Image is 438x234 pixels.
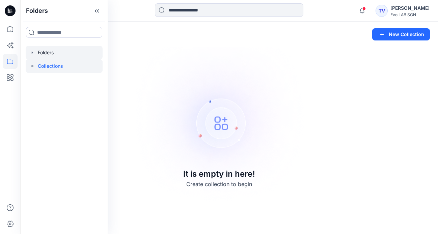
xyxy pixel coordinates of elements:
[186,180,252,188] p: Create collection to begin
[390,12,430,17] div: Evo LAB SGN
[376,5,388,17] div: TV
[125,23,313,211] img: Empty collections page
[38,62,63,70] p: Collections
[390,4,430,12] div: [PERSON_NAME]
[183,168,255,180] p: It is empty in here!
[372,28,430,40] button: New Collection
